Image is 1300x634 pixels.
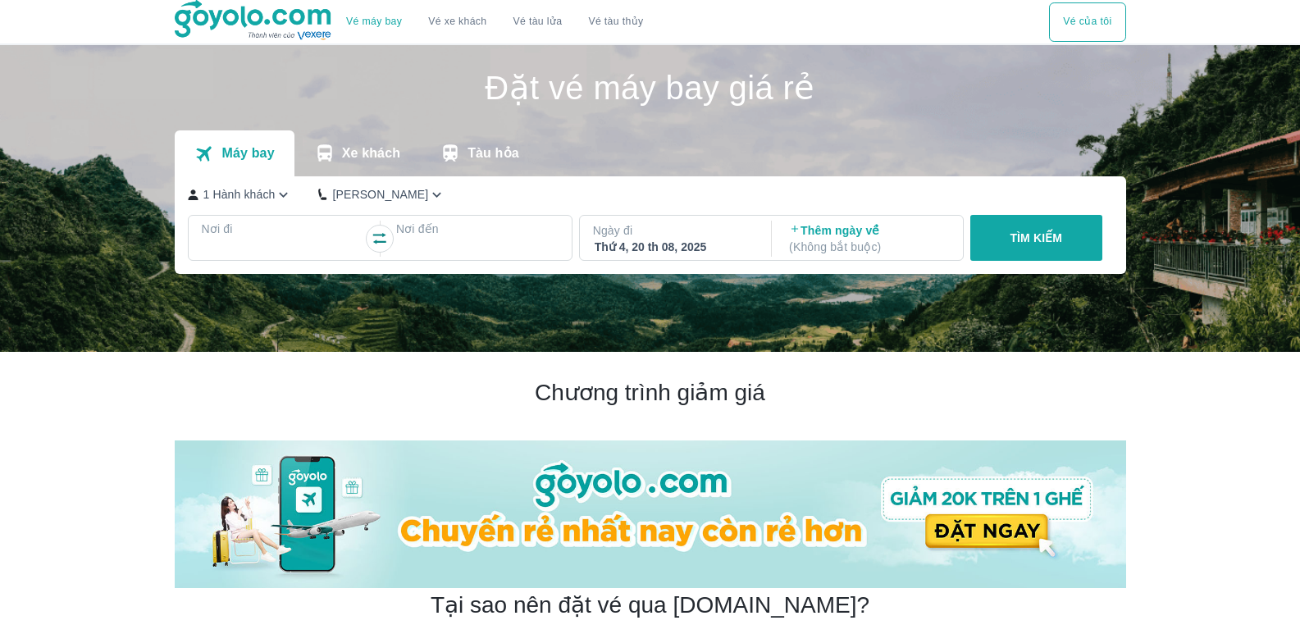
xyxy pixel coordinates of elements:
a: Vé tàu lửa [500,2,576,42]
button: TÌM KIẾM [970,215,1102,261]
p: 1 Hành khách [203,186,276,203]
button: 1 Hành khách [188,186,293,203]
div: choose transportation mode [333,2,656,42]
p: [PERSON_NAME] [332,186,428,203]
p: Nơi đi [202,221,364,237]
p: Máy bay [221,145,274,162]
p: Tàu hỏa [468,145,519,162]
img: banner-home [175,440,1126,588]
h1: Đặt vé máy bay giá rẻ [175,71,1126,104]
p: Nơi đến [396,221,559,237]
a: Vé xe khách [428,16,486,28]
button: [PERSON_NAME] [318,186,445,203]
p: ( Không bắt buộc ) [789,239,948,255]
div: Thứ 4, 20 th 08, 2025 [595,239,754,255]
div: transportation tabs [175,130,539,176]
p: Thêm ngày về [789,222,948,255]
h2: Tại sao nên đặt vé qua [DOMAIN_NAME]? [431,591,869,620]
p: TÌM KIẾM [1010,230,1062,246]
button: Vé của tôi [1049,2,1125,42]
p: Xe khách [342,145,400,162]
h2: Chương trình giảm giá [175,378,1126,408]
button: Vé tàu thủy [575,2,656,42]
div: choose transportation mode [1049,2,1125,42]
a: Vé máy bay [346,16,402,28]
p: Ngày đi [593,222,755,239]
